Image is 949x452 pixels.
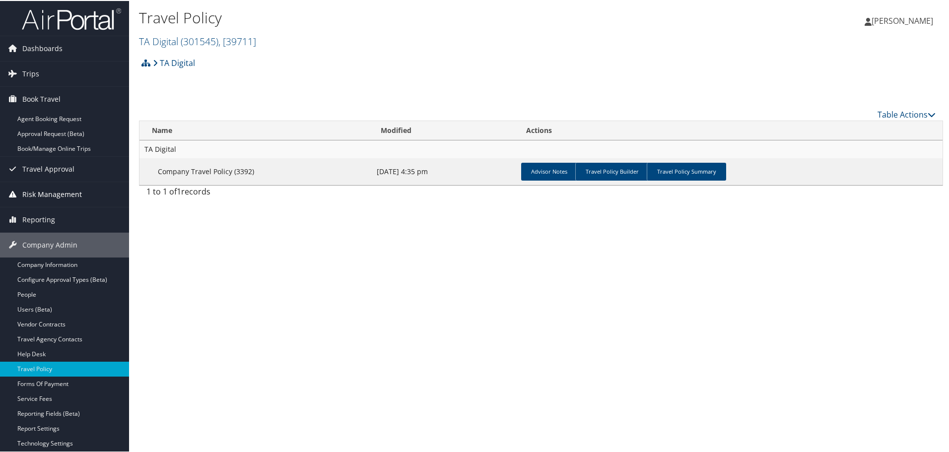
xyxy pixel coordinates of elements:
[22,86,61,111] span: Book Travel
[177,185,181,196] span: 1
[865,5,943,35] a: [PERSON_NAME]
[139,139,943,157] td: TA Digital
[575,162,649,180] a: Travel Policy Builder
[218,34,256,47] span: , [ 39711 ]
[139,6,675,27] h1: Travel Policy
[22,232,77,257] span: Company Admin
[22,35,63,60] span: Dashboards
[139,34,256,47] a: TA Digital
[878,108,936,119] a: Table Actions
[647,162,726,180] a: Travel Policy Summary
[22,181,82,206] span: Risk Management
[872,14,933,25] span: [PERSON_NAME]
[139,157,372,184] td: Company Travel Policy (3392)
[372,120,517,139] th: Modified: activate to sort column ascending
[521,162,577,180] a: Advisor Notes
[22,206,55,231] span: Reporting
[517,120,943,139] th: Actions
[139,120,372,139] th: Name: activate to sort column ascending
[146,185,333,201] div: 1 to 1 of records
[372,157,517,184] td: [DATE] 4:35 pm
[22,6,121,30] img: airportal-logo.png
[22,156,74,181] span: Travel Approval
[181,34,218,47] span: ( 301545 )
[153,52,195,72] a: TA Digital
[22,61,39,85] span: Trips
